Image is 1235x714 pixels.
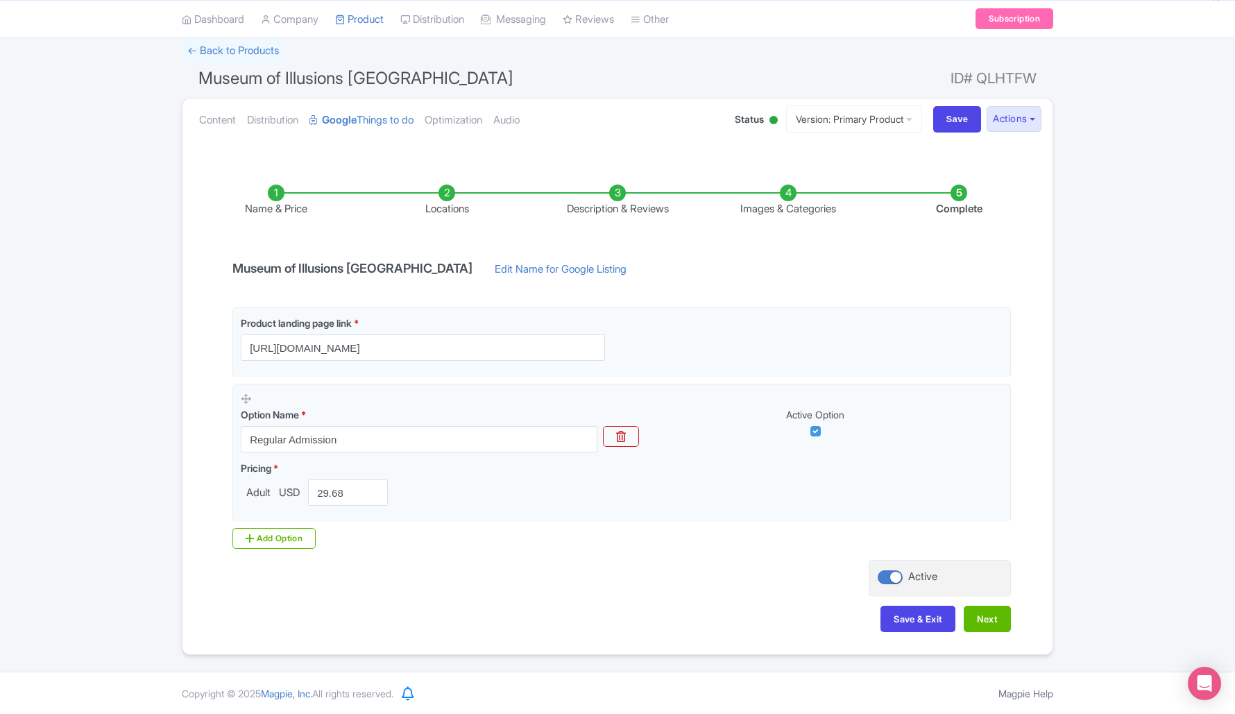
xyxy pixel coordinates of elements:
[191,185,361,217] li: Name & Price
[880,606,955,632] button: Save & Exit
[987,106,1041,132] button: Actions
[232,528,316,549] div: Add Option
[241,485,276,501] span: Adult
[241,334,605,361] input: Product landing page link
[309,99,414,142] a: GoogleThings to do
[908,569,937,585] div: Active
[998,688,1053,699] a: Magpie Help
[199,99,236,142] a: Content
[703,185,874,217] li: Images & Categories
[224,262,481,275] h4: Museum of Illusions [GEOGRAPHIC_DATA]
[241,426,597,452] input: Option Name
[247,99,298,142] a: Distribution
[481,262,640,284] a: Edit Name for Google Listing
[786,105,922,133] a: Version: Primary Product
[874,185,1044,217] li: Complete
[361,185,532,217] li: Locations
[241,409,299,420] span: Option Name
[964,606,1011,632] button: Next
[308,479,388,506] input: 0.00
[735,112,764,126] span: Status
[425,99,482,142] a: Optimization
[241,317,352,329] span: Product landing page link
[493,99,520,142] a: Audio
[951,65,1037,92] span: ID# QLHTFW
[198,68,513,88] span: Museum of Illusions [GEOGRAPHIC_DATA]
[322,112,357,128] strong: Google
[276,485,303,501] span: USD
[241,462,271,474] span: Pricing
[933,106,982,133] input: Save
[173,686,402,701] div: Copyright © 2025 All rights reserved.
[532,185,703,217] li: Description & Reviews
[767,110,781,132] div: Active
[182,37,284,65] a: ← Back to Products
[786,409,844,420] span: Active Option
[976,8,1053,29] a: Subscription
[261,688,312,699] span: Magpie, Inc.
[1188,667,1221,700] div: Open Intercom Messenger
